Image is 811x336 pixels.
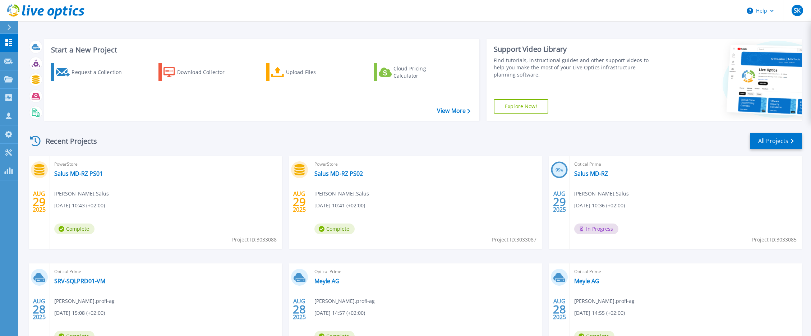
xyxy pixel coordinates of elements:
[32,189,46,215] div: AUG 2025
[314,277,340,285] a: Meyle AG
[314,202,365,210] span: [DATE] 10:41 (+02:00)
[494,99,548,114] a: Explore Now!
[494,57,656,78] div: Find tutorials, instructional guides and other support videos to help you make the most of your L...
[54,297,115,305] span: [PERSON_NAME] , profi-ag
[553,199,566,205] span: 29
[286,65,344,79] div: Upload Files
[374,63,454,81] a: Cloud Pricing Calculator
[553,306,566,312] span: 28
[494,45,656,54] div: Support Video Library
[51,46,470,54] h3: Start a New Project
[33,306,46,312] span: 28
[314,268,538,276] span: Optical Prime
[54,268,278,276] span: Optical Prime
[574,297,635,305] span: [PERSON_NAME] , profi-ag
[292,296,306,322] div: AUG 2025
[158,63,239,81] a: Download Collector
[574,170,608,177] a: Salus MD-RZ
[32,296,46,322] div: AUG 2025
[293,306,306,312] span: 28
[293,199,306,205] span: 29
[72,65,129,79] div: Request a Collection
[794,8,801,13] span: SK
[393,65,451,79] div: Cloud Pricing Calculator
[492,236,536,244] span: Project ID: 3033087
[33,199,46,205] span: 29
[574,268,798,276] span: Optical Prime
[54,160,278,168] span: PowerStore
[54,277,105,285] a: SRV-SQLPRD01-VM
[314,190,369,198] span: [PERSON_NAME] , Salus
[314,160,538,168] span: PowerStore
[574,160,798,168] span: Optical Prime
[574,224,618,234] span: In Progress
[54,202,105,210] span: [DATE] 10:43 (+02:00)
[54,170,103,177] a: Salus MD-RZ PS01
[574,277,599,285] a: Meyle AG
[292,189,306,215] div: AUG 2025
[177,65,235,79] div: Download Collector
[51,63,131,81] a: Request a Collection
[28,132,107,150] div: Recent Projects
[437,107,470,114] a: View More
[314,309,365,317] span: [DATE] 14:57 (+02:00)
[54,190,109,198] span: [PERSON_NAME] , Salus
[54,309,105,317] span: [DATE] 15:08 (+02:00)
[574,190,629,198] span: [PERSON_NAME] , Salus
[54,224,95,234] span: Complete
[553,189,566,215] div: AUG 2025
[266,63,346,81] a: Upload Files
[752,236,797,244] span: Project ID: 3033085
[561,168,563,172] span: %
[553,296,566,322] div: AUG 2025
[574,202,625,210] span: [DATE] 10:36 (+02:00)
[314,297,375,305] span: [PERSON_NAME] , profi-ag
[574,309,625,317] span: [DATE] 14:55 (+02:00)
[232,236,277,244] span: Project ID: 3033088
[750,133,802,149] a: All Projects
[551,166,568,174] h3: 99
[314,224,355,234] span: Complete
[314,170,363,177] a: Salus MD-RZ PS02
